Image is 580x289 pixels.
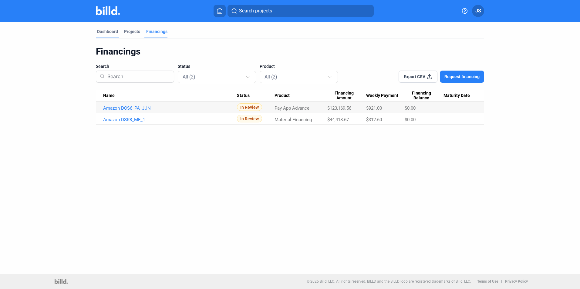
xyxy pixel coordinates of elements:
[366,93,398,98] span: Weekly Payment
[399,71,437,83] button: Export CSV
[405,91,438,101] span: Financing Balance
[501,279,502,284] p: |
[366,117,382,122] span: $312.60
[183,74,195,80] mat-select-trigger: All (2)
[472,5,484,17] button: JS
[97,28,118,35] div: Dashboard
[327,91,366,101] div: Financing Amount
[239,7,272,15] span: Search projects
[327,105,351,111] span: $123,169.56
[477,279,498,284] b: Terms of Use
[103,93,237,98] div: Name
[103,117,237,122] a: Amazon DSR8_MF_1
[275,93,290,98] span: Product
[96,6,120,15] img: Billd Company Logo
[260,63,275,69] span: Product
[327,91,361,101] span: Financing Amount
[96,63,109,69] span: Search
[444,74,480,80] span: Request financing
[105,69,170,85] input: Search
[443,93,470,98] span: Maturity Date
[307,279,471,284] p: © 2025 Billd, LLC. All rights reserved. BILLD and the BILLD logo are registered trademarks of Bil...
[178,63,190,69] span: Status
[443,93,477,98] div: Maturity Date
[265,74,277,80] mat-select-trigger: All (2)
[505,279,528,284] b: Privacy Policy
[404,74,425,80] span: Export CSV
[237,93,250,98] span: Status
[275,105,309,111] span: Pay App Advance
[237,93,275,98] div: Status
[124,28,140,35] div: Projects
[103,93,115,98] span: Name
[228,5,374,17] button: Search projects
[475,7,481,15] span: JS
[146,28,167,35] div: Financings
[275,93,327,98] div: Product
[103,105,237,111] a: Amazon DCS6_PA_JUN
[405,105,416,111] span: $0.00
[366,105,382,111] span: $921.00
[405,117,416,122] span: $0.00
[55,279,68,284] img: logo
[366,93,404,98] div: Weekly Payment
[237,103,262,111] span: In Review
[237,115,262,122] span: In Review
[96,46,484,57] div: Financings
[405,91,444,101] div: Financing Balance
[440,71,484,83] button: Request financing
[275,117,312,122] span: Material Financing
[327,117,349,122] span: $44,418.67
